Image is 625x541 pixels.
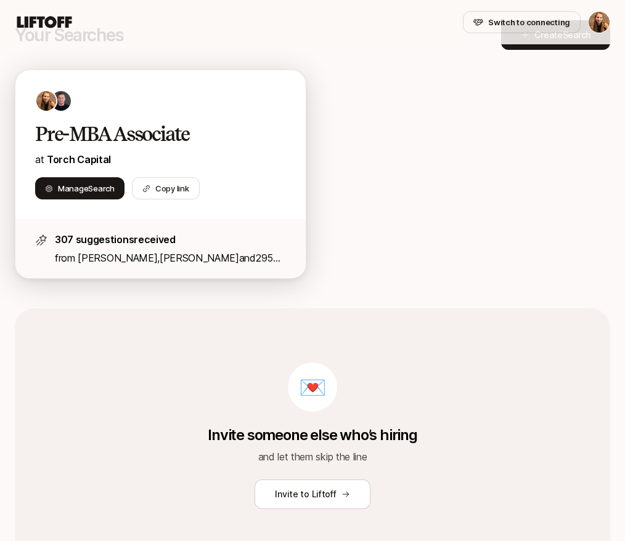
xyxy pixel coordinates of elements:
h2: Pre-MBA Associate [35,122,265,146]
p: Invite someone else who’s hiring [208,427,417,444]
p: from [55,250,286,266]
button: Katie Reiner [588,11,610,33]
img: Katie Reiner [589,12,610,33]
a: Torch Capital [47,153,111,166]
span: [PERSON_NAME] [160,252,239,264]
p: 307 suggestions received [55,231,286,247]
span: Manage [58,182,115,194]
p: Your Searches [15,25,124,45]
button: ManageSearch [35,177,125,199]
button: Copy link [132,177,200,199]
img: c777a5ab_2847_4677_84ce_f0fc07219358.jpg [36,91,56,111]
span: Search [88,183,114,193]
span: , [157,252,239,264]
button: Switch to connecting [463,11,581,33]
p: and let them skip the line [258,449,367,465]
button: Invite to Liftoff [255,479,370,509]
div: 💌 [288,363,337,412]
img: star-icon [35,234,47,246]
span: [PERSON_NAME] [78,252,157,264]
span: Switch to connecting [488,16,570,28]
img: 443a08ff_5109_4e9d_b0be_b9d460e71183.jpg [51,91,71,111]
p: at [35,151,286,167]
